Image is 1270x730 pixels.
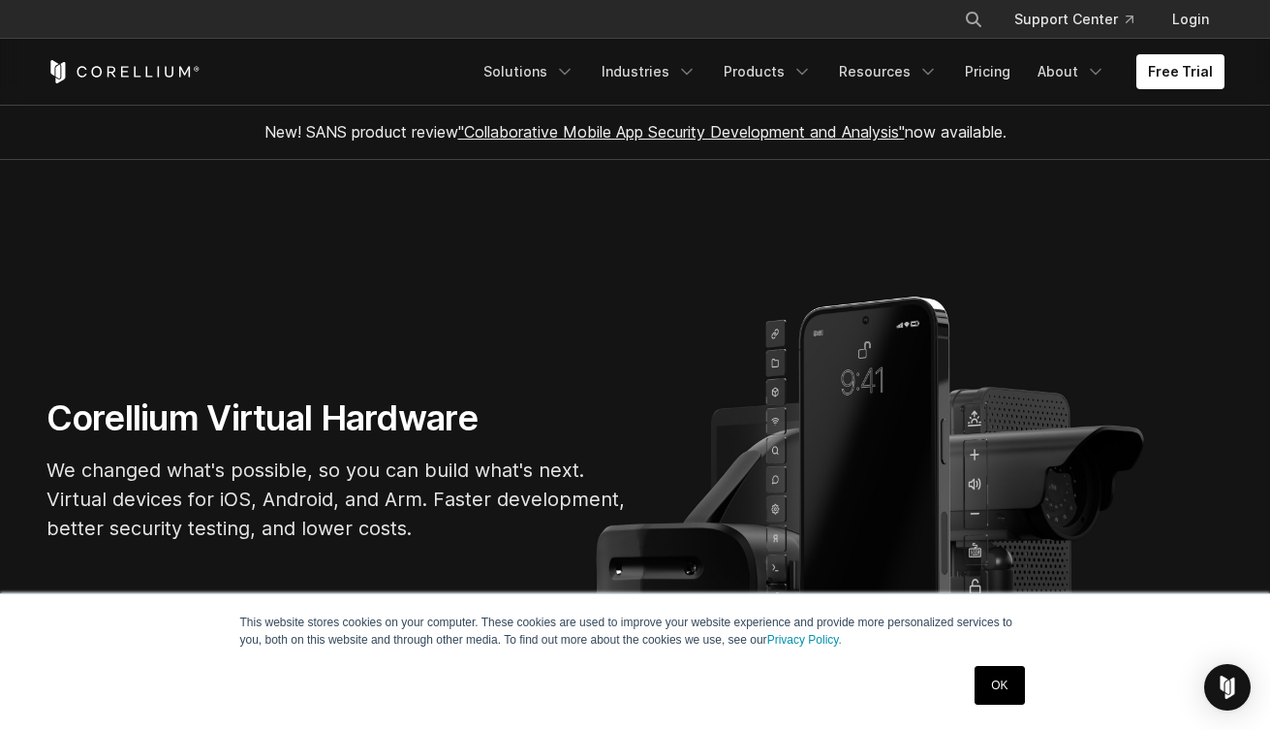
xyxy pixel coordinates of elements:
[46,456,628,543] p: We changed what's possible, so you can build what's next. Virtual devices for iOS, Android, and A...
[712,54,823,89] a: Products
[472,54,586,89] a: Solutions
[590,54,708,89] a: Industries
[1204,664,1251,711] div: Open Intercom Messenger
[1026,54,1117,89] a: About
[264,122,1007,142] span: New! SANS product review now available.
[458,122,905,142] a: "Collaborative Mobile App Security Development and Analysis"
[956,2,991,37] button: Search
[1136,54,1224,89] a: Free Trial
[941,2,1224,37] div: Navigation Menu
[999,2,1149,37] a: Support Center
[767,633,842,647] a: Privacy Policy.
[1157,2,1224,37] a: Login
[472,54,1224,89] div: Navigation Menu
[46,60,201,83] a: Corellium Home
[827,54,949,89] a: Resources
[46,397,628,440] h1: Corellium Virtual Hardware
[975,666,1024,705] a: OK
[953,54,1022,89] a: Pricing
[240,614,1031,649] p: This website stores cookies on your computer. These cookies are used to improve your website expe...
